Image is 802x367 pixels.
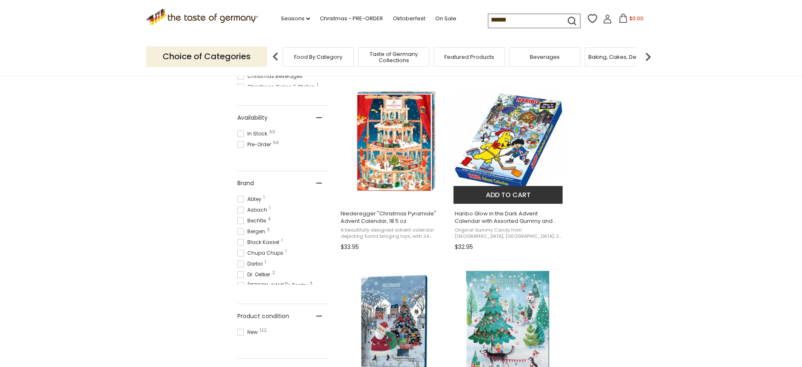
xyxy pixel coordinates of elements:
span: 54 [273,141,278,145]
img: previous arrow [267,48,284,65]
a: Taste of Germany Collections [361,51,427,63]
a: On Sale [435,14,456,23]
span: 1 [263,196,265,200]
span: 1 [269,206,271,210]
span: Asbach [237,206,270,214]
span: In Stock [237,130,270,138]
img: Haribo Glow in the Dark Advent Calendar with Assorted Gummy and Chewy Candies, 24 Treat Size Bags... [453,87,563,197]
span: Black Kassel [237,239,282,246]
span: $0.00 [629,15,644,22]
span: Bergen [237,228,268,235]
span: Bechtle [237,217,268,225]
span: Christmas Cakes & Stollen [237,83,317,91]
span: Christmas Beverages [237,72,305,80]
button: $0.00 [614,14,649,26]
span: 4 [268,217,271,221]
span: 1 [281,239,283,243]
span: 50 [269,130,275,134]
span: Dr. Oetker [237,271,273,278]
a: Beverages [530,54,560,60]
span: 1 [265,260,266,264]
span: $33.95 [341,243,359,251]
span: 1 [317,83,318,87]
span: Brand [237,179,254,188]
span: 2 [272,271,275,275]
span: 3 [310,282,312,286]
a: Christmas - PRE-ORDER [320,14,383,23]
a: Niederegger "Christmas Pyramide" Advent Calendar, 18.5 oz [339,80,449,254]
a: Oktoberfest [393,14,425,23]
span: Darbo [237,260,265,268]
a: Baking, Cakes, Desserts [588,54,653,60]
span: Original Gummy Candy from [GEOGRAPHIC_DATA], [GEOGRAPHIC_DATA]. 24 doors lead to the most famous ... [455,227,562,240]
span: [PERSON_NAME]'s Pantry [237,282,310,289]
span: Haribo Glow in the Dark Advent Calendar with Assorted Gummy and Chewy Candies, 24 Treat Size Bags... [455,210,562,225]
span: A beautifully designed advent calendar depicting Santa bringing toys, with 24 Niederegger marzipa... [341,227,448,240]
span: Abtey [237,196,264,203]
span: Pre-Order [237,141,273,148]
p: Choice of Categories [146,46,267,67]
img: Niederegger "Christmas Pyramide" Advent Calendar, 18.5 oz [339,87,449,197]
a: Featured Products [444,54,494,60]
span: Niederegger "Christmas Pyramide" Advent Calendar, 18.5 oz [341,210,448,225]
span: 3 [267,228,270,232]
a: Food By Category [294,54,342,60]
span: Availability [237,113,268,122]
span: New [237,328,260,336]
img: next arrow [640,48,656,65]
button: Add to cart [453,186,563,204]
span: $32.95 [455,243,473,251]
span: Chupa Chups [237,249,286,257]
span: 1 [285,249,287,254]
span: 4 [305,72,307,77]
span: 122 [260,328,267,333]
span: Product condition [237,312,289,321]
a: Haribo Glow in the Dark Advent Calendar with Assorted Gummy and Chewy Candies, 24 Treat Size Bags... [453,80,563,254]
a: Seasons [281,14,310,23]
